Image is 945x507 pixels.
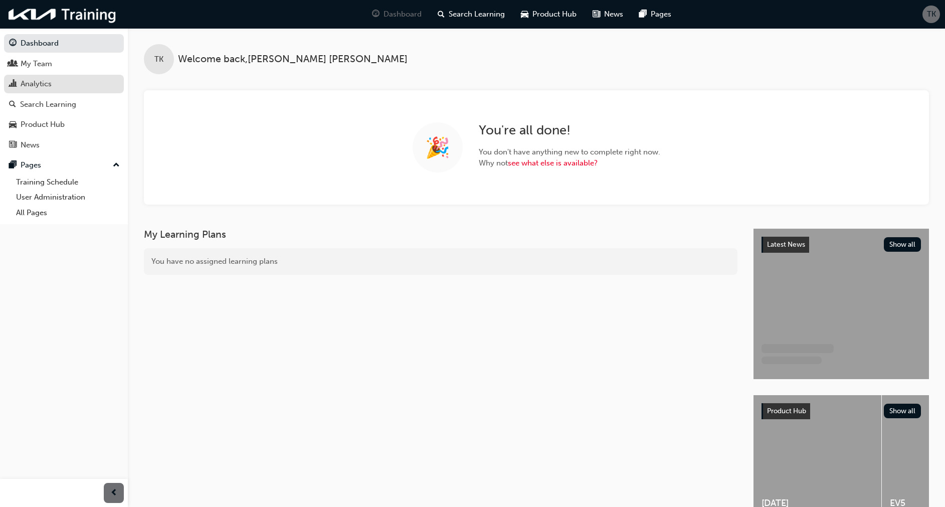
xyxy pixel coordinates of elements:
[4,136,124,154] a: News
[9,100,16,109] span: search-icon
[479,146,660,158] span: You don ' t have anything new to complete right now.
[767,407,806,415] span: Product Hub
[585,4,631,25] a: news-iconNews
[110,487,118,499] span: prev-icon
[113,159,120,172] span: up-icon
[762,237,921,253] a: Latest NewsShow all
[532,9,577,20] span: Product Hub
[479,157,660,169] span: Why not
[521,8,528,21] span: car-icon
[4,32,124,156] button: DashboardMy TeamAnalyticsSearch LearningProduct HubNews
[639,8,647,21] span: pages-icon
[21,139,40,151] div: News
[508,158,598,167] a: see what else is available?
[4,115,124,134] a: Product Hub
[479,122,660,138] h2: You ' re all done!
[884,404,921,418] button: Show all
[12,205,124,221] a: All Pages
[593,8,600,21] span: news-icon
[12,175,124,190] a: Training Schedule
[9,161,17,170] span: pages-icon
[4,55,124,73] a: My Team
[384,9,422,20] span: Dashboard
[144,248,737,275] div: You have no assigned learning plans
[364,4,430,25] a: guage-iconDashboard
[425,142,450,153] span: 🎉
[144,229,737,240] h3: My Learning Plans
[651,9,671,20] span: Pages
[4,95,124,114] a: Search Learning
[4,156,124,175] button: Pages
[9,60,17,69] span: people-icon
[4,75,124,93] a: Analytics
[767,240,805,249] span: Latest News
[20,99,76,110] div: Search Learning
[154,54,163,65] span: TK
[430,4,513,25] a: search-iconSearch Learning
[21,119,65,130] div: Product Hub
[884,237,921,252] button: Show all
[9,80,17,89] span: chart-icon
[21,159,41,171] div: Pages
[21,58,52,70] div: My Team
[9,39,17,48] span: guage-icon
[12,190,124,205] a: User Administration
[5,4,120,25] img: kia-training
[449,9,505,20] span: Search Learning
[922,6,940,23] button: TK
[21,78,52,90] div: Analytics
[604,9,623,20] span: News
[9,141,17,150] span: news-icon
[9,120,17,129] span: car-icon
[372,8,380,21] span: guage-icon
[513,4,585,25] a: car-iconProduct Hub
[178,54,408,65] span: Welcome back , [PERSON_NAME] [PERSON_NAME]
[631,4,679,25] a: pages-iconPages
[4,34,124,53] a: Dashboard
[438,8,445,21] span: search-icon
[762,403,921,419] a: Product HubShow all
[927,9,936,20] span: TK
